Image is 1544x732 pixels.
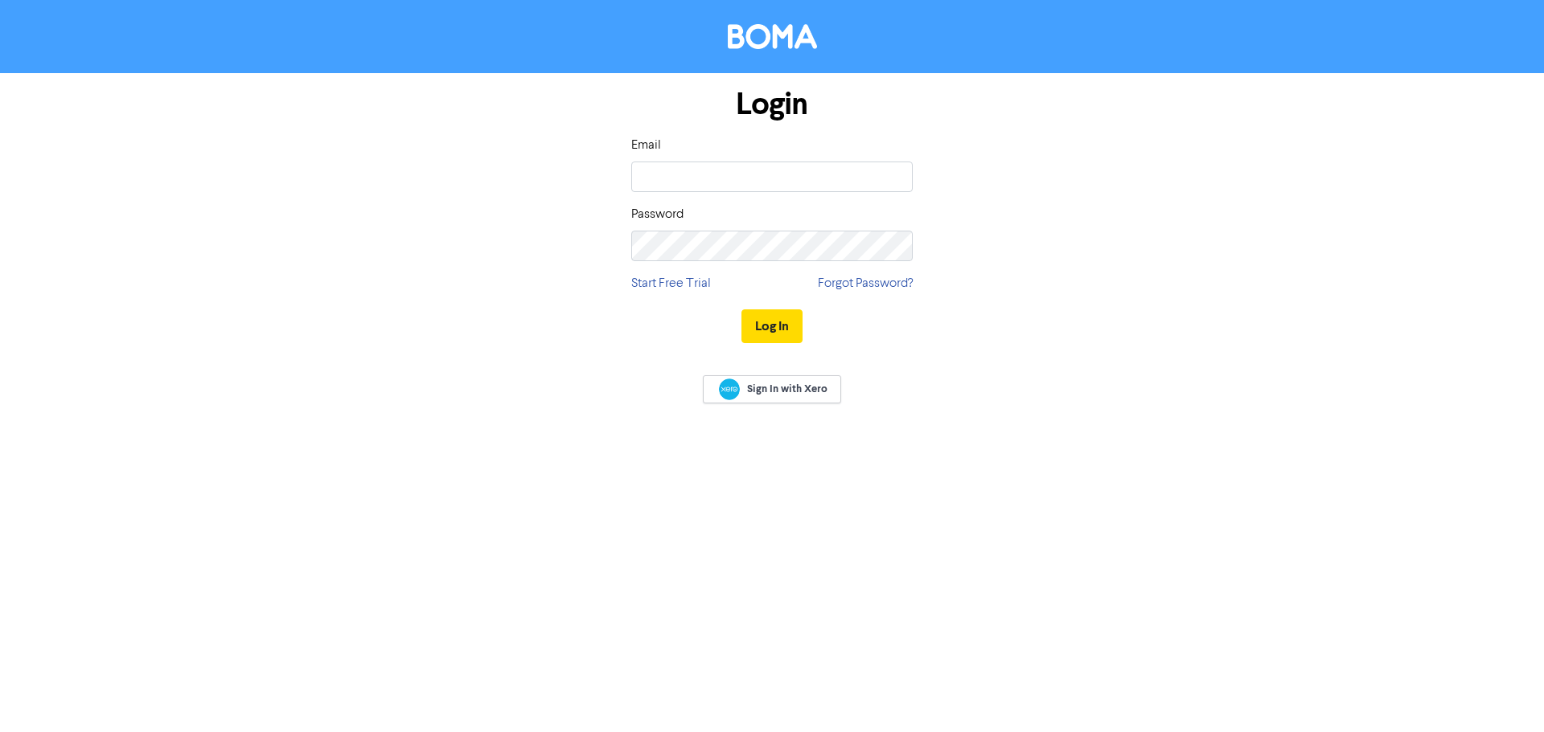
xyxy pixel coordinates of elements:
label: Password [631,205,684,224]
h1: Login [631,86,913,123]
a: Sign In with Xero [703,375,841,403]
img: Xero logo [719,378,740,400]
a: Forgot Password? [818,274,913,293]
label: Email [631,136,661,155]
span: Sign In with Xero [747,382,827,396]
a: Start Free Trial [631,274,711,293]
img: BOMA Logo [728,24,817,49]
button: Log In [741,309,803,343]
